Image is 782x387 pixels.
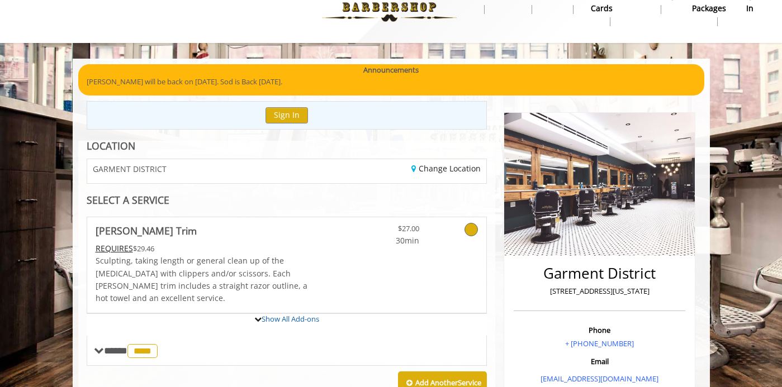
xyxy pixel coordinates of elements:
[87,313,487,314] div: Beard Trim Add-onS
[87,195,487,206] div: SELECT A SERVICE
[96,223,197,238] b: [PERSON_NAME] Trim
[96,242,320,255] div: $29.46
[262,314,319,324] a: Show All Add-ons
[516,357,683,365] h3: Email
[541,374,658,384] a: [EMAIL_ADDRESS][DOMAIN_NAME]
[411,163,481,174] a: Change Location
[96,255,320,305] p: Sculpting, taking length or general clean up of the [MEDICAL_DATA] with clippers and/or scissors....
[516,265,683,281] h2: Garment District
[266,107,308,123] button: Sign In
[93,165,167,173] span: GARMENT DISTRICT
[516,326,683,334] h3: Phone
[87,76,696,88] p: [PERSON_NAME] will be back on [DATE]. Sod is Back [DATE].
[565,338,634,348] a: + [PHONE_NUMBER]
[96,243,133,254] span: This service needs some Advance to be paid before we block your appointment
[363,64,419,76] b: Announcements
[353,235,419,247] span: 30min
[516,285,683,297] p: [STREET_ADDRESS][US_STATE]
[353,217,419,247] a: $27.00
[87,139,135,152] b: LOCATION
